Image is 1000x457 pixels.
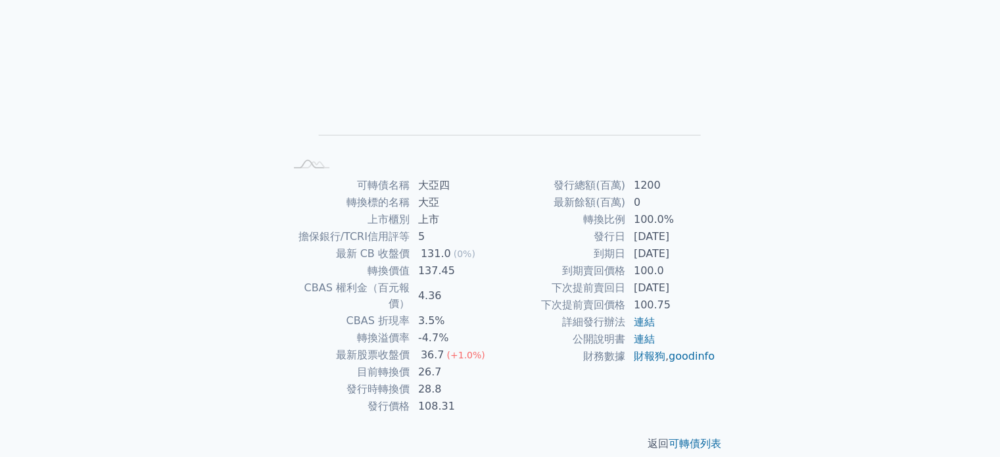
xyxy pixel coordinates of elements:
[269,436,732,452] p: 返回
[410,364,500,381] td: 26.7
[285,398,410,415] td: 發行價格
[500,348,626,365] td: 財務數據
[500,279,626,297] td: 下次提前賣回日
[410,312,500,329] td: 3.5%
[669,437,721,450] a: 可轉債列表
[410,381,500,398] td: 28.8
[500,297,626,314] td: 下次提前賣回價格
[410,211,500,228] td: 上市
[626,177,716,194] td: 1200
[285,329,410,347] td: 轉換溢價率
[500,331,626,348] td: 公開說明書
[626,228,716,245] td: [DATE]
[285,245,410,262] td: 最新 CB 收盤價
[500,262,626,279] td: 到期賣回價格
[454,249,475,259] span: (0%)
[626,348,716,365] td: ,
[285,279,410,312] td: CBAS 權利金（百元報價）
[634,350,665,362] a: 財報狗
[285,364,410,381] td: 目前轉換價
[285,211,410,228] td: 上市櫃別
[285,312,410,329] td: CBAS 折現率
[285,177,410,194] td: 可轉債名稱
[626,211,716,228] td: 100.0%
[446,350,485,360] span: (+1.0%)
[500,245,626,262] td: 到期日
[418,246,454,262] div: 131.0
[500,314,626,331] td: 詳細發行辦法
[626,262,716,279] td: 100.0
[626,297,716,314] td: 100.75
[410,177,500,194] td: 大亞四
[410,194,500,211] td: 大亞
[285,262,410,279] td: 轉換價值
[634,316,655,328] a: 連結
[410,228,500,245] td: 5
[500,228,626,245] td: 發行日
[285,381,410,398] td: 發行時轉換價
[634,333,655,345] a: 連結
[410,262,500,279] td: 137.45
[500,194,626,211] td: 最新餘額(百萬)
[285,228,410,245] td: 擔保銀行/TCRI信用評等
[500,177,626,194] td: 發行總額(百萬)
[285,347,410,364] td: 最新股票收盤價
[410,329,500,347] td: -4.7%
[410,398,500,415] td: 108.31
[418,347,447,363] div: 36.7
[626,194,716,211] td: 0
[626,279,716,297] td: [DATE]
[669,350,715,362] a: goodinfo
[410,279,500,312] td: 4.36
[500,211,626,228] td: 轉換比例
[626,245,716,262] td: [DATE]
[285,194,410,211] td: 轉換標的名稱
